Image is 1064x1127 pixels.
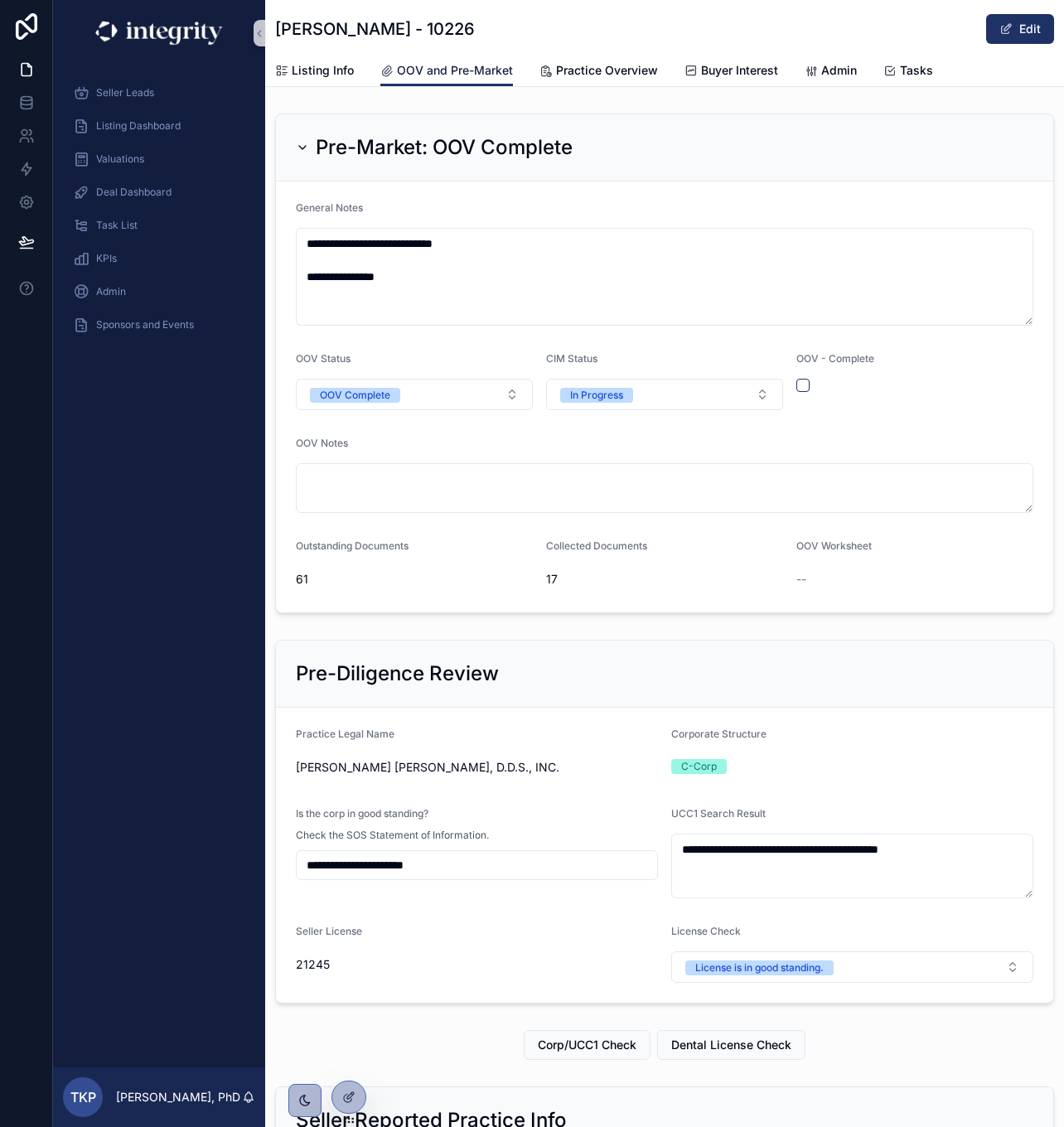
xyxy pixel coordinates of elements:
[63,111,255,141] a: Listing Dashboard
[296,829,489,842] span: Check the SOS Statement of Information.
[671,1037,791,1053] span: Dental License Check
[538,1037,636,1053] span: Corp/UCC1 Check
[275,56,354,89] a: Listing Info
[63,210,255,240] a: Task List
[96,219,138,232] span: Task List
[296,352,351,365] span: OOV Status
[900,62,933,79] span: Tasks
[380,56,513,87] a: OOV and Pre-Market
[657,1030,805,1060] button: Dental License Check
[546,352,597,365] span: CIM Status
[296,728,394,740] span: Practice Legal Name
[546,539,647,552] span: Collected Documents
[292,62,354,79] span: Listing Info
[681,759,717,774] div: C-Corp
[883,56,933,89] a: Tasks
[63,310,255,340] a: Sponsors and Events
[556,62,658,79] span: Practice Overview
[96,252,117,265] span: KPIs
[63,244,255,273] a: KPIs
[986,14,1054,44] button: Edit
[570,388,623,403] div: In Progress
[275,17,475,41] h1: [PERSON_NAME] - 10226
[684,56,778,89] a: Buyer Interest
[63,78,255,108] a: Seller Leads
[397,62,513,79] span: OOV and Pre-Market
[96,318,194,331] span: Sponsors and Events
[701,62,778,79] span: Buyer Interest
[671,728,767,740] span: Corporate Structure
[805,56,857,89] a: Admin
[671,925,741,937] span: License Check
[524,1030,650,1060] button: Corp/UCC1 Check
[695,960,824,975] div: License is in good standing.
[63,277,255,307] a: Admin
[53,66,265,361] div: scrollable content
[94,20,224,46] img: App logo
[296,660,499,687] h2: Pre-Diligence Review
[96,86,154,99] span: Seller Leads
[671,807,766,820] span: UCC1 Search Result
[63,177,255,207] a: Deal Dashboard
[316,134,573,161] h2: Pre-Market: OOV Complete
[320,388,390,403] div: OOV Complete
[296,379,533,410] button: Select Button
[671,951,1033,983] button: Select Button
[63,144,255,174] a: Valuations
[116,1089,240,1105] p: [PERSON_NAME], PhD
[296,539,409,552] span: Outstanding Documents
[96,186,172,199] span: Deal Dashboard
[296,925,362,937] span: Seller License
[96,285,126,298] span: Admin
[796,539,872,552] span: OOV Worksheet
[70,1087,96,1107] span: TKP
[96,152,144,166] span: Valuations
[296,201,363,214] span: General Notes
[296,807,428,820] span: Is the corp in good standing?
[296,956,658,973] span: 21245
[546,379,783,410] button: Select Button
[796,352,874,365] span: OOV - Complete
[96,119,181,133] span: Listing Dashboard
[296,571,533,588] span: 61
[296,759,658,776] span: [PERSON_NAME] [PERSON_NAME], D.D.S., INC.
[821,62,857,79] span: Admin
[296,437,348,449] span: OOV Notes
[796,571,806,588] span: --
[539,56,658,89] a: Practice Overview
[546,571,783,588] span: 17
